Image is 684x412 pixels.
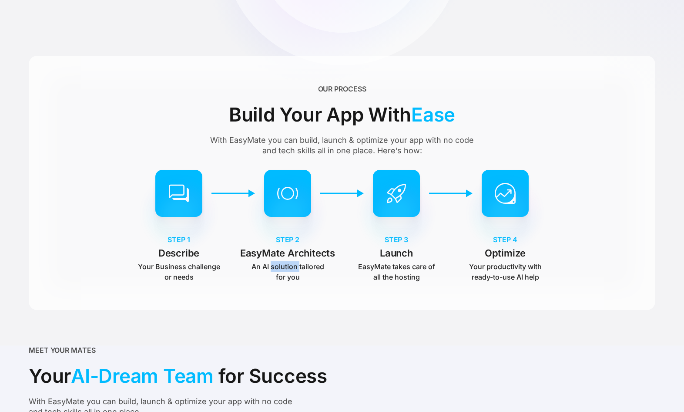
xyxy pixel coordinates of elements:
div: OUR PROCESS [318,84,366,94]
p: An AI solution tailored for you [246,261,329,282]
div: Your [29,361,327,391]
p: EasyMate Architects [240,247,335,260]
p: EasyMate takes care of all the hosting [355,261,438,282]
p: Your Business challenge or needs [137,261,220,282]
div: With EasyMate you can build, launch & optimize your app with no code and tech skills all in one p... [205,135,479,156]
span: Ease [411,99,455,130]
div: Build Your App With [229,99,455,130]
p: Your productivity with ready-to-use AI help [464,261,547,282]
span: AI-Dream Team [71,361,214,391]
span: for Success [218,361,327,391]
div: MEET YOUR MATES [29,345,96,355]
